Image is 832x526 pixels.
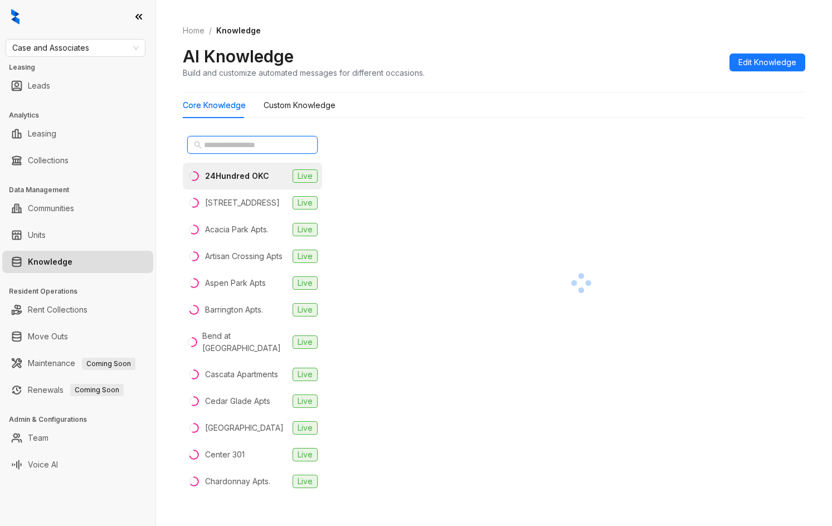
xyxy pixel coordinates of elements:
h2: AI Knowledge [183,46,294,67]
h3: Data Management [9,185,155,195]
span: Live [293,421,318,435]
div: Build and customize automated messages for different occasions. [183,67,425,79]
span: Knowledge [216,26,261,35]
div: Barrington Apts. [205,304,263,316]
a: Move Outs [28,325,68,348]
a: Leads [28,75,50,97]
span: Live [293,169,318,183]
button: Edit Knowledge [729,53,805,71]
div: Center 301 [205,449,245,461]
a: Voice AI [28,454,58,476]
h3: Resident Operations [9,286,155,296]
div: Core Knowledge [183,99,246,111]
span: search [194,141,202,149]
li: Collections [2,149,153,172]
li: Units [2,224,153,246]
a: Knowledge [28,251,72,273]
div: 24Hundred OKC [205,170,269,182]
span: Live [293,276,318,290]
div: Artisan Crossing Apts [205,250,283,262]
h3: Admin & Configurations [9,415,155,425]
li: Communities [2,197,153,220]
h3: Leasing [9,62,155,72]
div: Cedar Glade Apts [205,395,270,407]
a: Units [28,224,46,246]
span: Live [293,335,318,349]
div: Chardonnay Apts. [205,475,270,488]
div: Custom Knowledge [264,99,335,111]
a: RenewalsComing Soon [28,379,124,401]
span: Live [293,368,318,381]
div: Aspen Park Apts [205,277,266,289]
li: Voice AI [2,454,153,476]
a: Collections [28,149,69,172]
div: [GEOGRAPHIC_DATA] [205,422,284,434]
li: Leads [2,75,153,97]
span: Edit Knowledge [738,56,796,69]
li: Rent Collections [2,299,153,321]
span: Live [293,475,318,488]
span: Live [293,394,318,408]
span: Coming Soon [70,384,124,396]
a: Rent Collections [28,299,87,321]
a: Team [28,427,48,449]
h3: Analytics [9,110,155,120]
div: Cascata Apartments [205,368,278,381]
li: Leasing [2,123,153,145]
a: Communities [28,197,74,220]
div: Bend at [GEOGRAPHIC_DATA] [202,330,288,354]
img: logo [11,9,20,25]
span: Live [293,303,318,316]
li: Move Outs [2,325,153,348]
a: Leasing [28,123,56,145]
span: Coming Soon [82,358,135,370]
span: Live [293,196,318,210]
a: Home [181,25,207,37]
span: Live [293,448,318,461]
span: Case and Associates [12,40,139,56]
div: Acacia Park Apts. [205,223,269,236]
div: [STREET_ADDRESS] [205,197,280,209]
li: Team [2,427,153,449]
li: Knowledge [2,251,153,273]
span: Live [293,223,318,236]
li: / [209,25,212,37]
li: Maintenance [2,352,153,374]
span: Live [293,250,318,263]
li: Renewals [2,379,153,401]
